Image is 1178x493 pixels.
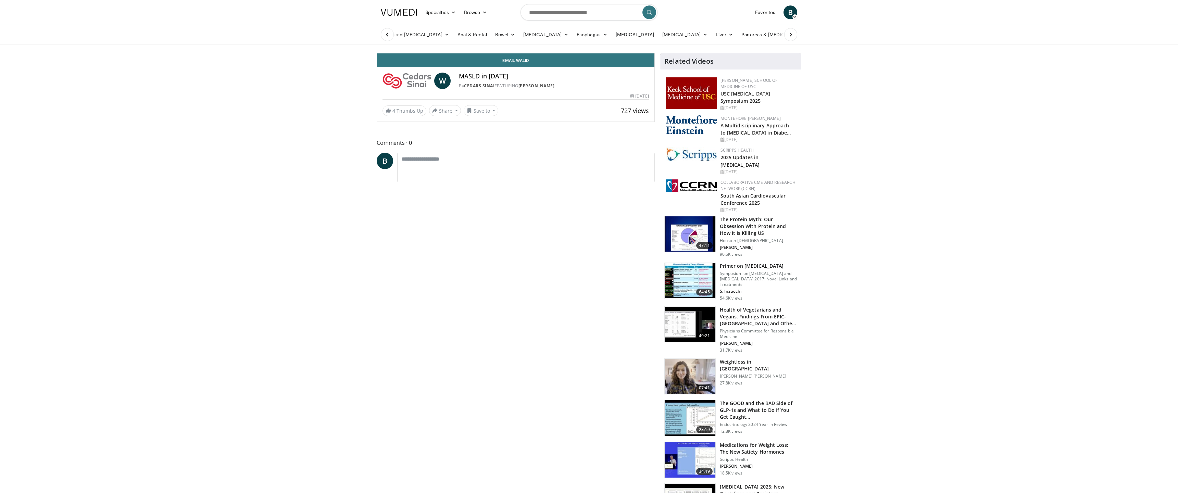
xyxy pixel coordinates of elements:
[664,263,797,301] a: 64:45 Primer on [MEDICAL_DATA] Symposium on [MEDICAL_DATA] and [MEDICAL_DATA] 2017: Novel Links a...
[377,138,655,147] span: Comments 0
[751,5,779,19] a: Favorites
[383,105,426,116] a: 4 Thumbs Up
[720,238,797,243] p: Houston [DEMOGRAPHIC_DATA]
[377,28,453,41] a: Advanced [MEDICAL_DATA]
[519,28,573,41] a: [MEDICAL_DATA]
[621,106,649,115] span: 727 views
[666,179,717,192] img: a04ee3ba-8487-4636-b0fb-5e8d268f3737.png.150x105_q85_autocrop_double_scale_upscale_version-0.2.png
[664,358,797,395] a: 07:41 Weightloss in [GEOGRAPHIC_DATA] [PERSON_NAME] [PERSON_NAME] 27.8K views
[720,245,797,250] p: [PERSON_NAME]
[696,384,713,391] span: 07:41
[720,154,760,168] a: 2025 Updates in [MEDICAL_DATA]
[720,90,770,104] a: USC [MEDICAL_DATA] Symposium 2025
[666,77,717,109] img: 7b941f1f-d101-407a-8bfa-07bd47db01ba.png.150x105_q85_autocrop_double_scale_upscale_version-0.2.jpg
[664,400,797,436] a: 23:19 The GOOD and the BAD Side of GLP-1s and What to Do If You Get Caught… Endocrinology 2024 Ye...
[720,179,795,191] a: Collaborative CME and Research Network (CCRN)
[720,374,797,379] p: [PERSON_NAME] [PERSON_NAME]
[658,28,712,41] a: [MEDICAL_DATA]
[459,83,649,89] div: By FEATURING
[421,5,460,19] a: Specialties
[720,306,797,327] h3: Health of Vegetarians and Vegans: Findings From EPIC-[GEOGRAPHIC_DATA] and Othe…
[521,4,657,21] input: Search topics, interventions
[664,442,797,478] a: 34:49 Medications for Weight Loss: The New Satiety Hormones Scripps Health [PERSON_NAME] 18.5K views
[518,83,555,89] a: [PERSON_NAME]
[720,289,797,294] p: S. Inzucchi
[665,263,715,299] img: 022d2313-3eaa-4549-99ac-ae6801cd1fdc.150x105_q85_crop-smart_upscale.jpg
[720,263,797,269] h3: Primer on [MEDICAL_DATA]
[666,147,717,161] img: c9f2b0b7-b02a-4276-a72a-b0cbb4230bc1.jpg.150x105_q85_autocrop_double_scale_upscale_version-0.2.jpg
[720,77,778,89] a: [PERSON_NAME] School of Medicine of USC
[383,73,431,89] img: Cedars Sinai
[720,169,795,175] div: [DATE]
[720,457,797,462] p: Scripps Health
[720,328,797,339] p: Physicians Committee for Responsible Medicine
[630,93,649,99] div: [DATE]
[696,426,713,433] span: 23:19
[664,57,714,65] h4: Related Videos
[720,192,786,206] a: South Asian Cardiovascular Conference 2025
[720,252,742,257] p: 90.6K views
[720,358,797,372] h3: Weightloss in [GEOGRAPHIC_DATA]
[720,422,797,427] p: Endocrinology 2024 Year in Review
[720,122,791,136] a: A Multidisciplinary Approach to [MEDICAL_DATA] in Diabe…
[696,332,713,339] span: 49:21
[720,207,795,213] div: [DATE]
[453,28,491,41] a: Anal & Rectal
[665,400,715,436] img: 756cb5e3-da60-49d4-af2c-51c334342588.150x105_q85_crop-smart_upscale.jpg
[459,73,649,80] h4: MASLD in [DATE]
[460,5,491,19] a: Browse
[665,442,715,478] img: 07e42906-ef03-456f-8d15-f2a77df6705a.150x105_q85_crop-smart_upscale.jpg
[720,400,797,420] h3: The GOOD and the BAD Side of GLP-1s and What to Do If You Get Caught…
[434,73,451,89] a: W
[720,147,754,153] a: Scripps Health
[720,470,742,476] p: 18.5K views
[666,115,717,134] img: b0142b4c-93a1-4b58-8f91-5265c282693c.png.150x105_q85_autocrop_double_scale_upscale_version-0.2.png
[720,347,742,353] p: 31.7K views
[664,306,797,353] a: 49:21 Health of Vegetarians and Vegans: Findings From EPIC-[GEOGRAPHIC_DATA] and Othe… Physicians...
[696,242,713,249] span: 47:11
[612,28,658,41] a: [MEDICAL_DATA]
[573,28,612,41] a: Esophagus
[696,289,713,295] span: 64:45
[720,105,795,111] div: [DATE]
[381,9,417,16] img: VuMedi Logo
[737,28,817,41] a: Pancreas & [MEDICAL_DATA]
[720,464,797,469] p: [PERSON_NAME]
[720,429,742,434] p: 12.8K views
[720,442,797,455] h3: Medications for Weight Loss: The New Satiety Hormones
[377,153,393,169] a: B
[665,216,715,252] img: b7b8b05e-5021-418b-a89a-60a270e7cf82.150x105_q85_crop-smart_upscale.jpg
[712,28,737,41] a: Liver
[429,105,461,116] button: Share
[464,83,494,89] a: Cedars Sinai
[720,137,795,143] div: [DATE]
[392,108,395,114] span: 4
[464,105,499,116] button: Save to
[664,216,797,257] a: 47:11 The Protein Myth: Our Obsession With Protein and How It Is Killing US Houston [DEMOGRAPHIC_...
[491,28,519,41] a: Bowel
[720,341,797,346] p: [PERSON_NAME]
[720,271,797,287] p: Symposium on [MEDICAL_DATA] and [MEDICAL_DATA] 2017: Novel Links and Treatments
[377,53,654,67] a: Email Walid
[784,5,797,19] a: B
[696,468,713,475] span: 34:49
[720,295,742,301] p: 54.6K views
[665,307,715,342] img: 606f2b51-b844-428b-aa21-8c0c72d5a896.150x105_q85_crop-smart_upscale.jpg
[720,216,797,237] h3: The Protein Myth: Our Obsession With Protein and How It Is Killing US
[665,359,715,394] img: 9983fed1-7565-45be-8934-aef1103ce6e2.150x105_q85_crop-smart_upscale.jpg
[720,380,742,386] p: 27.8K views
[720,115,781,121] a: Montefiore [PERSON_NAME]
